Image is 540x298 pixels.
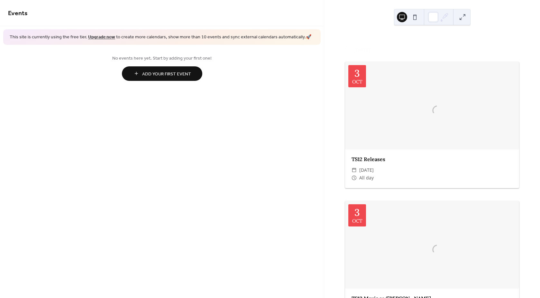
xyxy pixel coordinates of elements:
[345,155,519,163] div: TS12 Releases
[122,66,202,81] button: Add Your First Event
[8,55,316,62] span: No events here yet. Start by adding your first one!
[352,166,357,174] div: ​
[10,34,311,41] span: This site is currently using the free tier. to create more calendars, show more than 10 events an...
[352,174,357,182] div: ​
[359,166,374,174] span: [DATE]
[352,218,362,223] div: Oct
[354,68,360,78] div: 3
[142,71,191,77] span: Add Your First Event
[359,174,374,182] span: All day
[8,66,316,81] a: Add Your First Event
[8,7,28,20] span: Events
[88,33,115,42] a: Upgrade now
[340,34,524,42] div: Upcoming events
[352,79,362,84] div: Oct
[354,207,360,217] div: 3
